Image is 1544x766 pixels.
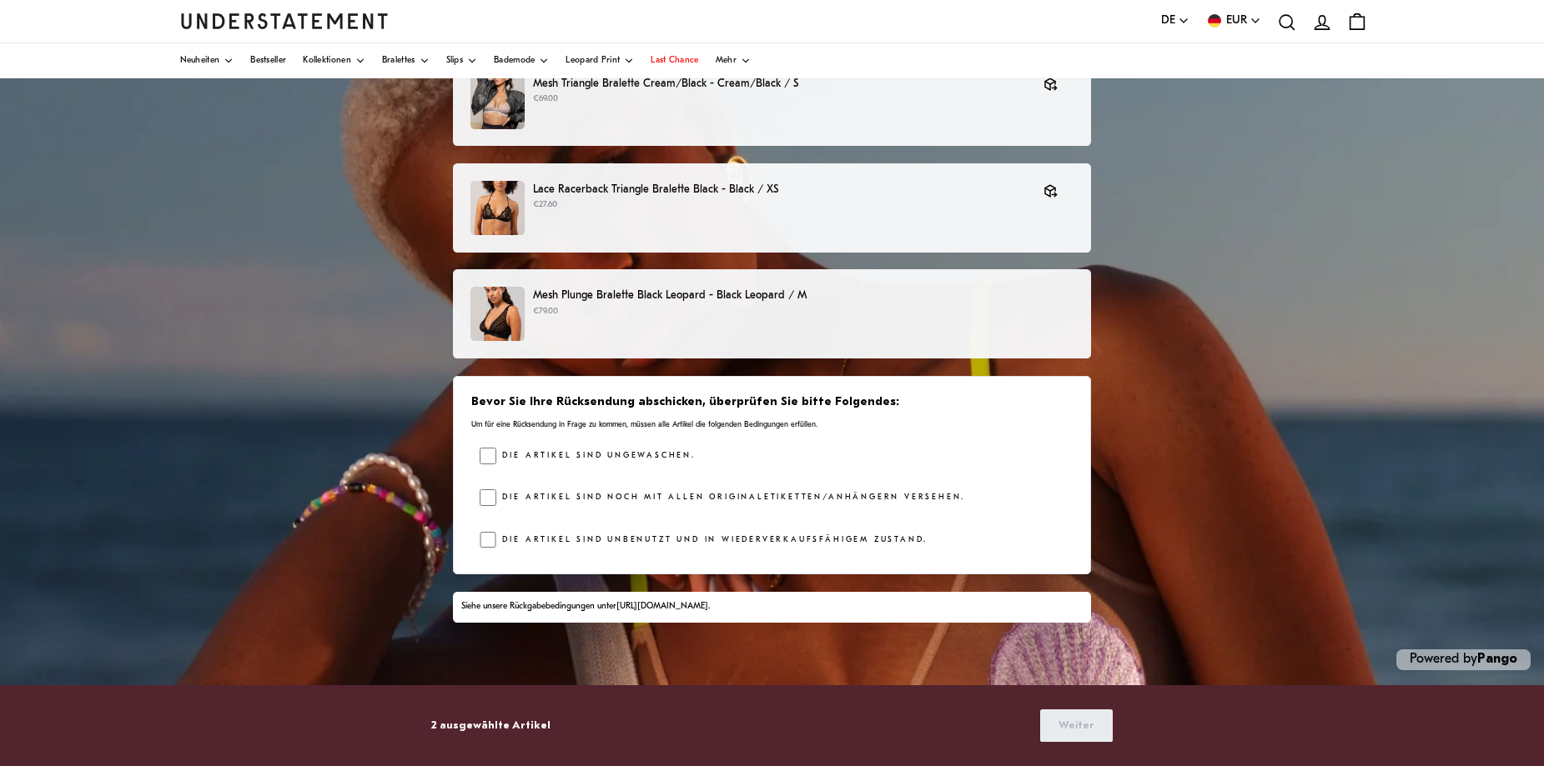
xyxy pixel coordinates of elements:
p: €69.00 [533,93,1027,106]
a: Leopard Print [566,43,634,78]
img: SABO-BRA-021-black.jpg [470,181,525,235]
span: Neuheiten [180,57,220,65]
span: Bestseller [250,57,286,65]
a: Understatement Homepage [180,13,389,28]
span: Kollektionen [303,57,351,65]
a: Mehr [716,43,751,78]
p: Mesh Triangle Bralette Cream/Black - Cream/Black / S [533,75,1027,93]
img: cream-black-dots-triangle-style_226522dc-5d84-4684-9f42-a555cdb07803.jpg [470,75,525,129]
label: Die Artikel sind ungewaschen. [496,448,696,464]
a: Bademode [494,43,549,78]
label: Die Artikel sind unbenutzt und in wiederverkaufsfähigem Zustand. [496,532,928,548]
a: Neuheiten [180,43,234,78]
span: DE [1161,12,1175,30]
span: Bademode [494,57,535,65]
label: Die Artikel sind noch mit allen Originaletiketten/Anhängern versehen. [496,489,966,506]
a: [URL][DOMAIN_NAME] [616,602,708,611]
span: Mehr [716,57,737,65]
button: DE [1161,12,1189,30]
a: Slips [446,43,478,78]
span: Last Chance [651,57,698,65]
a: Pango [1477,653,1517,666]
img: mesh-plunge-bralette-wild-polish-34238063837349_f10bfcf8-3553-4ebe-9286-5396130a6603.jpg [470,287,525,341]
p: Lace Racerback Triangle Bralette Black - Black / XS [533,181,1027,198]
a: Last Chance [651,43,698,78]
p: €27.60 [533,198,1027,212]
p: Mesh Plunge Bralette Black Leopard - Black Leopard / M [533,287,1074,304]
a: Bestseller [250,43,286,78]
p: Um für eine Rücksendung in Frage zu kommen, müssen alle Artikel die folgenden Bedingungen erfüllen. [471,419,1073,430]
span: Slips [446,57,464,65]
span: Leopard Print [566,57,620,65]
button: EUR [1206,12,1261,30]
p: €79.00 [533,305,1074,318]
div: Siehe unsere Rückgabebedingungen unter . [461,600,1082,613]
a: Bralettes [382,43,430,78]
span: EUR [1226,12,1247,30]
p: Powered by [1396,649,1531,670]
h3: Bevor Sie Ihre Rücksendung abschicken, überprüfen Sie bitte Folgendes: [471,394,1073,411]
a: Kollektionen [303,43,365,78]
span: Bralettes [382,57,415,65]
